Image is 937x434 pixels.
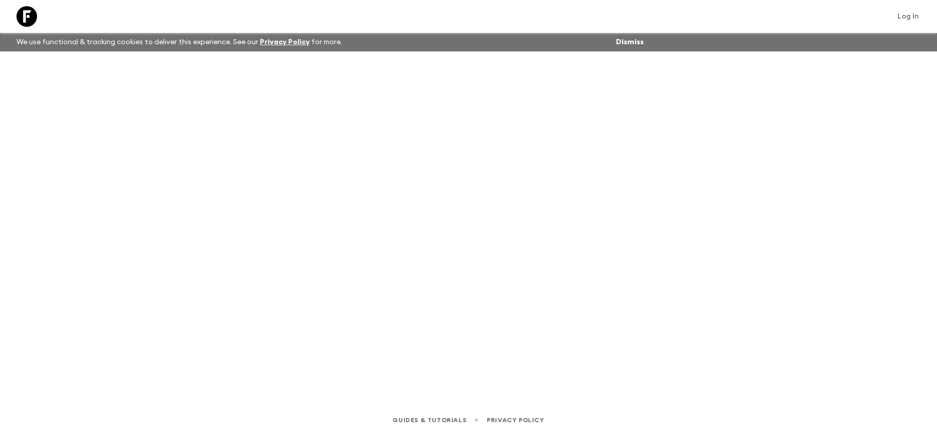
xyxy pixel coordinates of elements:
a: Guides & Tutorials [393,414,466,426]
a: Log in [892,9,925,24]
button: Dismiss [613,35,646,49]
a: Privacy Policy [487,414,544,426]
a: Privacy Policy [260,39,310,46]
p: We use functional & tracking cookies to deliver this experience. See our for more. [12,33,346,51]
